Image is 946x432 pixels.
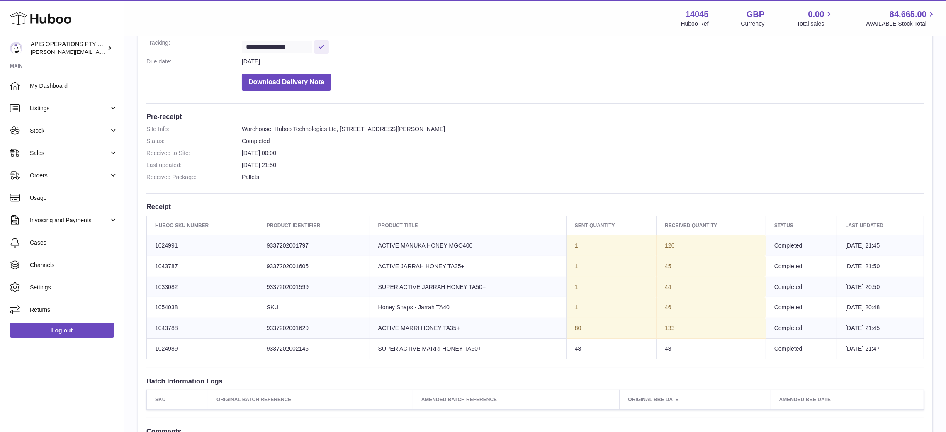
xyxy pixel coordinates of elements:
td: 9337202001797 [258,235,370,256]
th: Original Batch Reference [208,390,413,410]
span: Total sales [797,20,834,28]
td: Completed [766,277,837,297]
span: Stock [30,127,109,135]
td: [DATE] 21:50 [837,256,924,277]
span: [PERSON_NAME][EMAIL_ADDRESS][PERSON_NAME][DOMAIN_NAME] [31,49,211,55]
th: Status [766,216,837,235]
th: Huboo SKU Number [147,216,258,235]
h3: Batch Information Logs [146,376,924,386]
td: SUPER ACTIVE MARRI HONEY TA50+ [370,339,566,359]
td: 80 [566,318,656,339]
td: 1024989 [147,339,258,359]
dd: Completed [242,137,924,145]
dd: [DATE] 21:50 [242,161,924,169]
td: SUPER ACTIVE JARRAH HONEY TA50+ [370,277,566,297]
th: SKU [147,390,208,410]
h3: Receipt [146,202,924,211]
td: Honey Snaps - Jarrah TA40 [370,297,566,318]
dt: Last updated: [146,161,242,169]
th: Original BBE Date [620,390,771,410]
td: Completed [766,318,837,339]
td: 1043788 [147,318,258,339]
td: 1 [566,277,656,297]
th: Last updated [837,216,924,235]
dt: Received to Site: [146,149,242,157]
td: 1054038 [147,297,258,318]
th: Received Quantity [657,216,766,235]
div: Currency [741,20,765,28]
th: Amended Batch Reference [413,390,620,410]
td: [DATE] 21:45 [837,318,924,339]
th: Product Identifier [258,216,370,235]
span: AVAILABLE Stock Total [866,20,936,28]
dt: Site Info: [146,125,242,133]
td: 48 [566,339,656,359]
dt: Received Package: [146,173,242,181]
img: david.ryan@honeyforlife.com.au [10,42,22,54]
td: ACTIVE JARRAH HONEY TA35+ [370,256,566,277]
span: Listings [30,104,109,112]
div: APIS OPERATIONS PTY LTD, T/A HONEY FOR LIFE [31,40,105,56]
td: 1043787 [147,256,258,277]
dt: Tracking: [146,39,242,53]
button: Download Delivery Note [242,74,331,91]
strong: GBP [747,9,764,20]
span: Cases [30,239,118,247]
a: 0.00 Total sales [797,9,834,28]
td: 46 [657,297,766,318]
dd: Warehouse, Huboo Technologies Ltd, [STREET_ADDRESS][PERSON_NAME] [242,125,924,133]
dd: [DATE] 00:00 [242,149,924,157]
span: 84,665.00 [890,9,927,20]
td: 133 [657,318,766,339]
h3: Pre-receipt [146,112,924,121]
a: 84,665.00 AVAILABLE Stock Total [866,9,936,28]
td: [DATE] 21:45 [837,235,924,256]
span: Orders [30,172,109,180]
td: 1024991 [147,235,258,256]
th: Product title [370,216,566,235]
td: 1 [566,256,656,277]
dt: Status: [146,137,242,145]
span: My Dashboard [30,82,118,90]
td: [DATE] 20:48 [837,297,924,318]
td: 9337202001599 [258,277,370,297]
td: 9337202001629 [258,318,370,339]
td: SKU [258,297,370,318]
dd: Pallets [242,173,924,181]
dd: [DATE] [242,58,924,66]
span: Settings [30,284,118,291]
td: 45 [657,256,766,277]
td: Completed [766,297,837,318]
td: 1 [566,297,656,318]
td: ACTIVE MANUKA HONEY MGO400 [370,235,566,256]
span: Returns [30,306,118,314]
td: Completed [766,339,837,359]
span: Channels [30,261,118,269]
td: [DATE] 21:47 [837,339,924,359]
dt: Due date: [146,58,242,66]
span: 0.00 [808,9,824,20]
td: 1033082 [147,277,258,297]
td: 48 [657,339,766,359]
td: 120 [657,235,766,256]
span: Usage [30,194,118,202]
td: Completed [766,256,837,277]
td: Completed [766,235,837,256]
td: ACTIVE MARRI HONEY TA35+ [370,318,566,339]
td: 44 [657,277,766,297]
th: Amended BBE Date [771,390,924,410]
td: 9337202002145 [258,339,370,359]
div: Huboo Ref [681,20,709,28]
th: Sent Quantity [566,216,656,235]
strong: 14045 [686,9,709,20]
td: [DATE] 20:50 [837,277,924,297]
td: 9337202001605 [258,256,370,277]
span: Sales [30,149,109,157]
td: 1 [566,235,656,256]
span: Invoicing and Payments [30,216,109,224]
a: Log out [10,323,114,338]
